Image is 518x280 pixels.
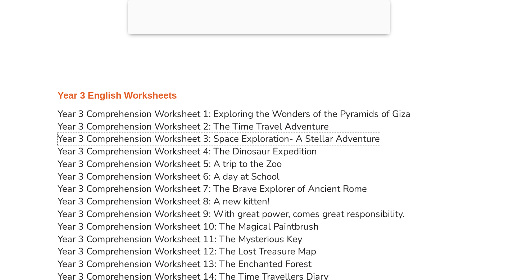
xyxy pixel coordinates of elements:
[58,233,302,245] a: Year 3 Comprehension Worksheet 11: The Mysterious Key
[58,220,319,233] a: Year 3 Comprehension Worksheet 10: The Magical Paintbrush
[58,170,280,183] a: Year 3 Comprehension Worksheet 6: A day at School
[58,145,317,158] a: Year 3 Comprehension Worksheet 4: The Dinosaur Expedition
[58,132,380,145] a: Year 3 Comprehension Worksheet 3: Space Exploration- A Stellar Adventure
[58,245,316,258] a: Year 3 Comprehension Worksheet 12: The Lost Treasure Map
[58,90,460,102] h3: Year 3 English Worksheets
[58,158,282,170] a: Year 3 Comprehension Worksheet 5: A trip to the Zoo
[58,195,269,208] a: Year 3 Comprehension Worksheet 8: A new kitten!
[58,108,410,120] a: Year 3 Comprehension Worksheet 1: Exploring the Wonders of the Pyramids of Giza
[395,199,518,280] iframe: Chat Widget
[58,182,367,195] a: Year 3 Comprehension Worksheet 7: The Brave Explorer of Ancient Rome
[58,120,329,133] a: Year 3 Comprehension Worksheet 2: The Time Travel Adventure
[58,208,405,220] a: Year 3 Comprehension Worksheet 9: With great power, comes great responsibility.
[58,258,312,270] a: Year 3 Comprehension Worksheet 13: The Enchanted Forest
